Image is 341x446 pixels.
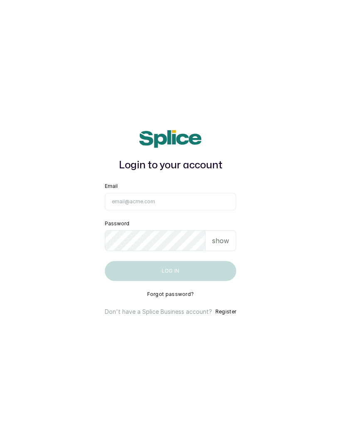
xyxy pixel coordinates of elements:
[105,220,129,227] label: Password
[105,183,118,190] label: Email
[105,308,212,316] p: Don't have a Splice Business account?
[105,158,236,173] h1: Login to your account
[105,261,236,281] button: Log in
[147,291,194,298] button: Forgot password?
[215,308,236,316] button: Register
[212,236,229,246] p: show
[105,193,236,210] input: email@acme.com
